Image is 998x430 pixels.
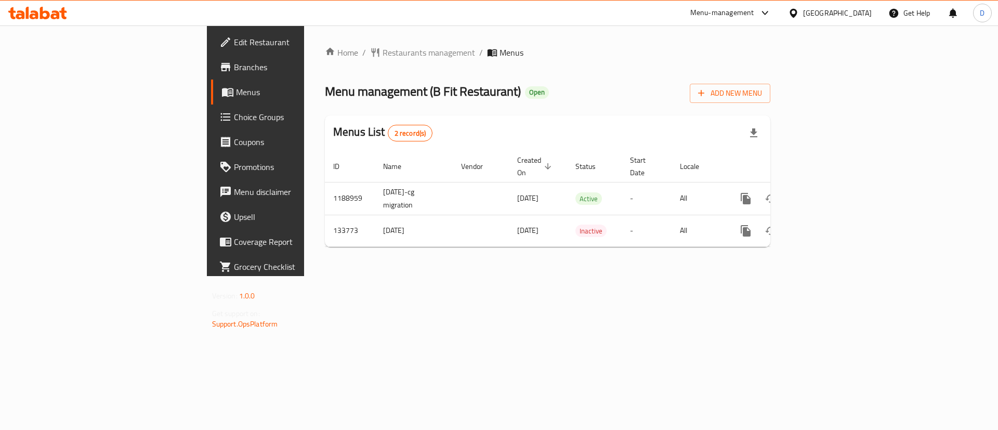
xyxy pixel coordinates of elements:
[575,192,602,205] div: Active
[234,36,365,48] span: Edit Restaurant
[234,136,365,148] span: Coupons
[211,179,374,204] a: Menu disclaimer
[211,204,374,229] a: Upsell
[234,186,365,198] span: Menu disclaimer
[234,260,365,273] span: Grocery Checklist
[211,154,374,179] a: Promotions
[500,46,523,59] span: Menus
[690,84,770,103] button: Add New Menu
[234,161,365,173] span: Promotions
[630,154,659,179] span: Start Date
[672,182,725,215] td: All
[517,191,539,205] span: [DATE]
[758,218,783,243] button: Change Status
[680,160,713,173] span: Locale
[211,30,374,55] a: Edit Restaurant
[211,229,374,254] a: Coverage Report
[575,160,609,173] span: Status
[575,225,607,237] span: Inactive
[525,88,549,97] span: Open
[517,154,555,179] span: Created On
[672,215,725,246] td: All
[517,224,539,237] span: [DATE]
[375,182,453,215] td: [DATE]-cg migration
[525,86,549,99] div: Open
[479,46,483,59] li: /
[461,160,496,173] span: Vendor
[234,61,365,73] span: Branches
[733,218,758,243] button: more
[388,128,432,138] span: 2 record(s)
[698,87,762,100] span: Add New Menu
[212,289,238,303] span: Version:
[622,215,672,246] td: -
[211,254,374,279] a: Grocery Checklist
[325,80,521,103] span: Menu management ( B Fit Restaurant )
[333,124,432,141] h2: Menus List
[239,289,255,303] span: 1.0.0
[333,160,353,173] span: ID
[690,7,754,19] div: Menu-management
[325,46,770,59] nav: breadcrumb
[211,80,374,105] a: Menus
[383,160,415,173] span: Name
[758,186,783,211] button: Change Status
[575,225,607,237] div: Inactive
[234,211,365,223] span: Upsell
[383,46,475,59] span: Restaurants management
[236,86,365,98] span: Menus
[741,121,766,146] div: Export file
[211,105,374,129] a: Choice Groups
[211,55,374,80] a: Branches
[211,129,374,154] a: Coupons
[234,111,365,123] span: Choice Groups
[370,46,475,59] a: Restaurants management
[733,186,758,211] button: more
[325,151,842,247] table: enhanced table
[622,182,672,215] td: -
[803,7,872,19] div: [GEOGRAPHIC_DATA]
[375,215,453,246] td: [DATE]
[980,7,984,19] span: D
[725,151,842,183] th: Actions
[212,307,260,320] span: Get support on:
[388,125,433,141] div: Total records count
[575,193,602,205] span: Active
[212,317,278,331] a: Support.OpsPlatform
[234,236,365,248] span: Coverage Report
